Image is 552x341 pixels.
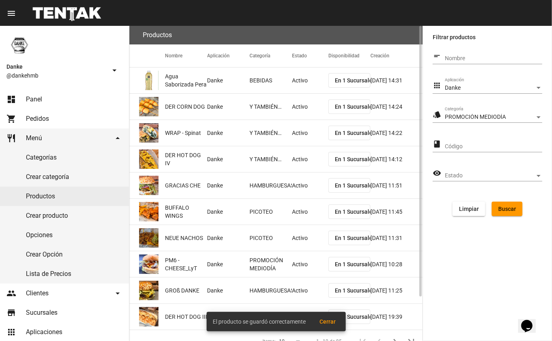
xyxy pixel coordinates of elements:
[292,173,328,198] mat-cell: Activo
[328,204,371,219] button: En 1 Sucursales
[370,304,423,330] mat-cell: [DATE] 19:39
[6,327,16,337] mat-icon: apps
[328,73,371,88] button: En 1 Sucursales
[165,256,207,272] span: PM6 - CHEESE_LyT
[370,225,423,251] mat-cell: [DATE] 11:31
[433,51,441,61] mat-icon: short_text
[445,173,535,179] span: Estado
[445,114,542,120] mat-select: Categoría
[320,318,336,325] span: Cerrar
[370,278,423,303] mat-cell: [DATE] 11:25
[335,208,375,215] span: En 1 Sucursales
[250,199,292,225] mat-cell: PICOTEO
[26,289,49,297] span: Clientes
[165,234,203,242] span: NEUE NACHOS
[445,173,542,179] mat-select: Estado
[165,204,207,220] span: BUFFALO WINGS
[370,67,423,93] mat-cell: [DATE] 14:31
[129,26,423,44] flou-section-header: Productos
[207,278,250,303] mat-cell: Danke
[433,110,441,120] mat-icon: style
[292,94,328,120] mat-cell: Activo
[518,309,544,333] iframe: chat widget
[433,32,542,42] label: Filtrar productos
[492,202,522,216] button: Buscar
[292,120,328,146] mat-cell: Activo
[292,251,328,277] mat-cell: Activo
[250,67,292,93] mat-cell: BEBIDAS
[207,67,250,93] mat-cell: Danke
[250,120,292,146] mat-cell: Y TAMBIÉN…
[370,120,423,146] mat-cell: [DATE] 14:22
[139,71,159,90] img: d7cd4ccb-e923-436d-94c5-56a0338c840e.png
[139,307,159,326] img: 80660d7d-92ce-4920-87ef-5263067dcc48.png
[250,146,292,172] mat-cell: Y TAMBIÉN…
[328,178,371,193] button: En 1 Sucursales
[335,261,375,267] span: En 1 Sucursales
[328,126,371,140] button: En 1 Sucursales
[6,8,16,18] mat-icon: menu
[6,308,16,318] mat-icon: store
[328,44,371,67] mat-header-cell: Disponibilidad
[433,139,441,149] mat-icon: class
[459,206,479,212] span: Limpiar
[26,328,62,336] span: Aplicaciones
[165,103,205,111] span: DER CORN DOG
[498,206,516,212] span: Buscar
[26,115,49,123] span: Pedidos
[335,77,375,84] span: En 1 Sucursales
[292,67,328,93] mat-cell: Activo
[165,44,207,67] mat-header-cell: Nombre
[139,281,159,300] img: e78ba89a-d4a4-48df-a29c-741630618342.png
[445,85,542,91] mat-select: Aplicación
[139,202,159,221] img: 3441f565-b6db-4b42-ad11-33f843c8c403.png
[335,103,375,110] span: En 1 Sucursales
[6,114,16,124] mat-icon: shopping_cart
[26,309,57,317] span: Sucursales
[292,278,328,303] mat-cell: Activo
[6,32,32,58] img: 1d4517d0-56da-456b-81f5-6111ccf01445.png
[445,84,461,91] span: Danke
[165,286,199,295] span: GROß DANKE
[165,151,207,167] span: DER HOT DOG IV
[139,97,159,116] img: 0a44530d-f050-4a3a-9d7f-6ed94349fcf6.png
[113,133,123,143] mat-icon: arrow_drop_down
[328,152,371,166] button: En 1 Sucursales
[370,173,423,198] mat-cell: [DATE] 11:51
[6,95,16,104] mat-icon: dashboard
[207,94,250,120] mat-cell: Danke
[370,251,423,277] mat-cell: [DATE] 10:28
[207,44,250,67] mat-header-cell: Aplicación
[6,133,16,143] mat-icon: restaurant
[433,81,441,91] mat-icon: apps
[143,29,172,41] h3: Productos
[250,44,292,67] mat-header-cell: Categoría
[292,44,328,67] mat-header-cell: Estado
[370,199,423,225] mat-cell: [DATE] 11:45
[328,231,371,245] button: En 1 Sucursales
[207,146,250,172] mat-cell: Danke
[6,72,106,80] span: @dankehmb
[139,176,159,195] img: f44e3677-93e0-45e7-9b22-8afb0cb9c0b5.png
[453,202,485,216] button: Limpiar
[26,95,42,103] span: Panel
[250,94,292,120] mat-cell: Y TAMBIÉN…
[165,129,201,137] span: WRAP - Spinat
[328,99,371,114] button: En 1 Sucursales
[328,257,371,272] button: En 1 Sucursales
[445,143,542,150] input: Código
[207,120,250,146] mat-cell: Danke
[370,94,423,120] mat-cell: [DATE] 14:24
[445,55,542,62] input: Nombre
[165,181,201,189] span: GRACIAS CHE
[110,65,119,75] mat-icon: arrow_drop_down
[207,173,250,198] mat-cell: Danke
[250,278,292,303] mat-cell: HAMBURGUESAS
[250,225,292,251] mat-cell: PICOTEO
[335,130,375,136] span: En 1 Sucursales
[370,44,423,67] mat-header-cell: Creación
[433,168,441,178] mat-icon: visibility
[6,62,106,72] span: Danke
[113,288,123,298] mat-icon: arrow_drop_down
[165,72,207,88] span: Agua Saborizada Pera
